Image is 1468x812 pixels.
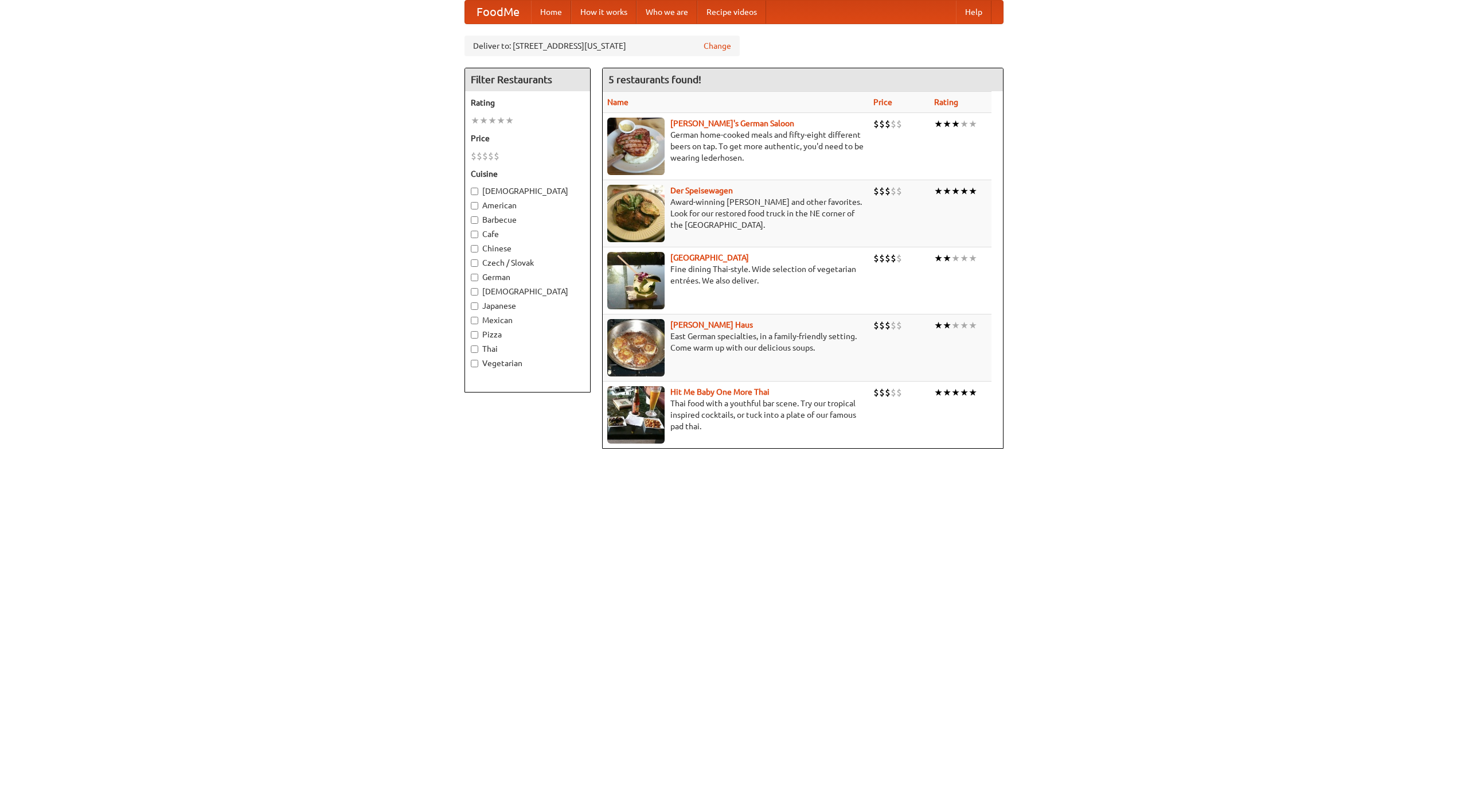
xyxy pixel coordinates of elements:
[465,1,531,24] a: FoodMe
[471,168,584,180] h5: Cuisine
[505,114,514,127] li: ★
[471,97,584,108] h5: Rating
[471,216,478,224] input: Barbecue
[934,252,943,265] li: ★
[471,343,584,355] label: Thai
[891,252,896,265] li: $
[607,196,864,231] p: Award-winning [PERSON_NAME] and other favorites. Look for our restored food truck in the NE corne...
[704,40,731,52] a: Change
[670,119,794,128] b: [PERSON_NAME]'s German Saloon
[607,118,665,175] img: esthers.jpg
[879,252,885,265] li: $
[960,118,969,130] li: ★
[607,398,864,432] p: Thai food with a youthful bar scene. Try our tropical inspired cocktails, or tuck into a plate of...
[873,252,879,265] li: $
[873,98,892,107] a: Price
[960,185,969,197] li: ★
[477,150,482,162] li: $
[891,386,896,399] li: $
[488,150,494,162] li: $
[471,288,478,296] input: [DEMOGRAPHIC_DATA]
[471,259,478,267] input: Czech / Slovak
[879,386,885,399] li: $
[471,345,478,353] input: Thai
[471,150,477,162] li: $
[879,118,885,130] li: $
[471,329,584,340] label: Pizza
[607,129,864,164] p: German home-cooked meals and fifty-eight different beers on tap. To get more authentic, you'd nee...
[471,243,584,254] label: Chinese
[607,319,665,376] img: kohlhaus.jpg
[471,114,479,127] li: ★
[960,319,969,332] li: ★
[471,331,478,339] input: Pizza
[471,271,584,283] label: German
[471,358,584,369] label: Vegetarian
[471,185,584,197] label: [DEMOGRAPHIC_DATA]
[943,319,951,332] li: ★
[879,185,885,197] li: $
[479,114,488,127] li: ★
[531,1,571,24] a: Home
[670,253,749,262] a: [GEOGRAPHIC_DATA]
[670,186,733,195] a: Der Speisewagen
[670,320,753,329] a: [PERSON_NAME] Haus
[497,114,505,127] li: ★
[934,319,943,332] li: ★
[607,331,864,353] p: East German specialties, in a family-friendly setting. Come warm up with our delicious soups.
[960,252,969,265] li: ★
[943,386,951,399] li: ★
[471,300,584,312] label: Japanese
[891,319,896,332] li: $
[607,386,665,444] img: babythai.jpg
[943,252,951,265] li: ★
[885,118,891,130] li: $
[697,1,766,24] a: Recipe videos
[471,214,584,226] label: Barbecue
[464,36,740,56] div: Deliver to: [STREET_ADDRESS][US_STATE]
[951,118,960,130] li: ★
[873,386,879,399] li: $
[951,252,960,265] li: ★
[896,185,902,197] li: $
[969,252,977,265] li: ★
[607,252,665,309] img: satay.jpg
[637,1,697,24] a: Who we are
[943,118,951,130] li: ★
[969,118,977,130] li: ★
[607,263,864,286] p: Fine dining Thai-style. Wide selection of vegetarian entrées. We also deliver.
[934,118,943,130] li: ★
[896,319,902,332] li: $
[891,185,896,197] li: $
[471,188,478,195] input: [DEMOGRAPHIC_DATA]
[956,1,991,24] a: Help
[885,386,891,399] li: $
[934,98,958,107] a: Rating
[494,150,499,162] li: $
[896,386,902,399] li: $
[885,252,891,265] li: $
[488,114,497,127] li: ★
[471,317,478,324] input: Mexican
[969,185,977,197] li: ★
[951,386,960,399] li: ★
[482,150,488,162] li: $
[873,185,879,197] li: $
[471,360,478,367] input: Vegetarian
[471,274,478,281] input: German
[607,98,628,107] a: Name
[670,387,770,397] b: Hit Me Baby One More Thai
[471,257,584,269] label: Czech / Slovak
[608,74,701,85] ng-pluralize: 5 restaurants found!
[969,386,977,399] li: ★
[969,319,977,332] li: ★
[934,386,943,399] li: ★
[471,200,584,211] label: American
[471,202,478,209] input: American
[471,228,584,240] label: Cafe
[934,185,943,197] li: ★
[896,252,902,265] li: $
[960,386,969,399] li: ★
